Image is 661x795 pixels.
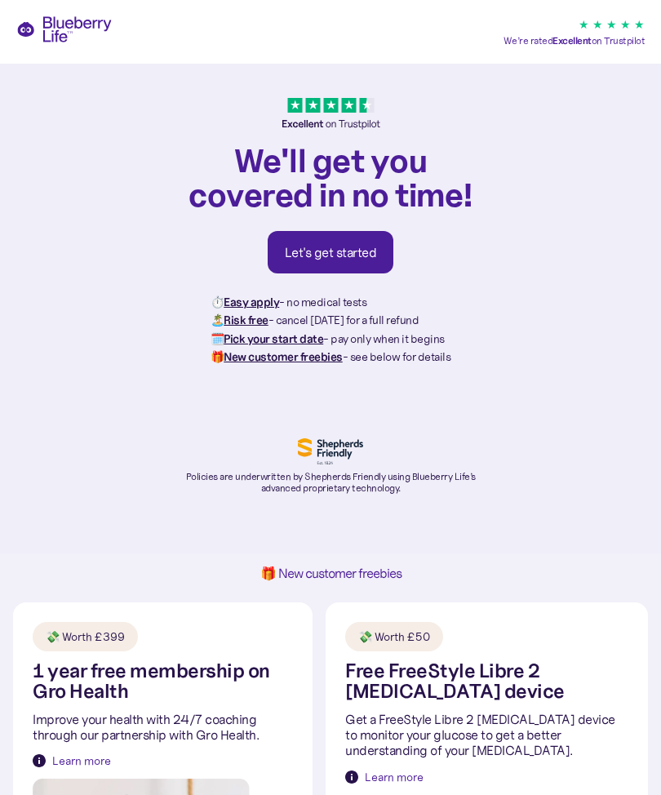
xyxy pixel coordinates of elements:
[345,661,628,702] h1: Free FreeStyle Libre 2 [MEDICAL_DATA] device
[26,566,635,580] h1: 🎁 New customer freebies
[268,231,394,273] a: Let's get started
[285,244,377,260] div: Let's get started
[224,313,268,327] strong: Risk free
[224,295,279,309] strong: Easy apply
[33,753,111,769] a: Learn more
[179,471,482,495] p: Policies are underwritten by Shepherds Friendly using Blueberry Life’s advanced proprietary techn...
[179,438,482,495] a: Policies are underwritten by Shepherds Friendly using Blueberry Life’s advanced proprietary techn...
[33,712,293,743] p: Improve your health with 24/7 coaching through our partnership with Gro Health.
[345,769,424,785] a: Learn more
[211,293,451,366] p: ⏱️ - no medical tests 🏝️ - cancel [DATE] for a full refund 🗓️ - pay only when it begins 🎁 - see b...
[33,661,293,702] h1: 1 year free membership on Gro Health
[52,753,111,769] div: Learn more
[358,628,430,645] div: 💸 Worth £50
[365,769,424,785] div: Learn more
[345,712,628,759] p: Get a FreeStyle Libre 2 [MEDICAL_DATA] device to monitor your glucose to get a better understandi...
[46,628,125,645] div: 💸 Worth £399
[224,331,323,346] strong: Pick your start date
[224,349,343,364] strong: New customer freebies
[179,143,482,211] h1: We'll get you covered in no time!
